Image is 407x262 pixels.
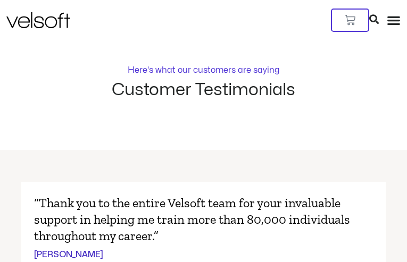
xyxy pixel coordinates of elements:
h2: Customer Testimonials [112,81,295,99]
img: Velsoft Training Materials [6,12,70,28]
cite: [PERSON_NAME] [34,248,103,261]
p: “Thank you to the entire Velsoft team for your invaluable support in helping me train more than 8... [34,195,373,244]
p: Here's what our customers are saying [128,66,279,74]
div: Menu Toggle [387,13,401,27]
